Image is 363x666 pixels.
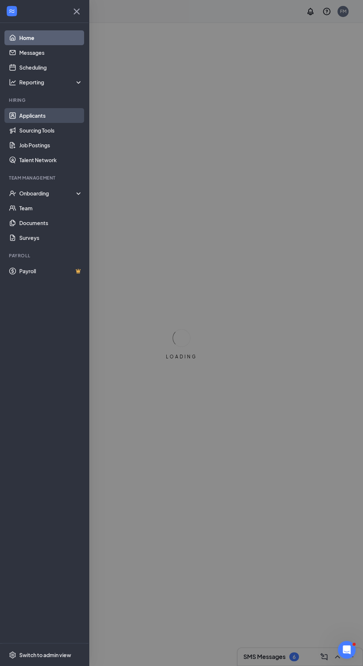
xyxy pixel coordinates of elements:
[19,78,83,86] div: Reporting
[338,641,356,659] iframe: Intercom live chat
[9,252,81,259] div: Payroll
[9,97,81,103] div: Hiring
[19,30,83,45] a: Home
[19,215,83,230] a: Documents
[19,138,83,153] a: Job Postings
[19,651,71,659] div: Switch to admin view
[19,60,83,75] a: Scheduling
[8,7,16,15] svg: WorkstreamLogo
[9,190,16,197] svg: UserCheck
[9,175,81,181] div: Team Management
[71,6,83,17] svg: Cross
[19,264,83,278] a: PayrollCrown
[19,201,83,215] a: Team
[19,108,83,123] a: Applicants
[19,190,76,197] div: Onboarding
[9,78,16,86] svg: Analysis
[9,651,16,659] svg: Settings
[19,45,83,60] a: Messages
[19,123,83,138] a: Sourcing Tools
[19,230,83,245] a: Surveys
[19,153,83,167] a: Talent Network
